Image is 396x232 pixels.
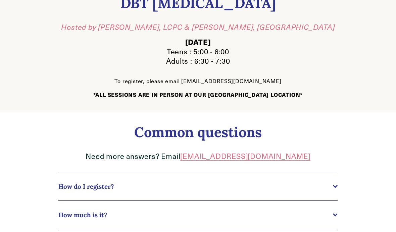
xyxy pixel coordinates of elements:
[58,37,338,65] p: Teens : 5:00 - 6:00 Adults : 6:30 - 7:30
[61,22,335,32] em: Hosted by [PERSON_NAME], LCPC & [PERSON_NAME], [GEOGRAPHIC_DATA]
[58,151,338,161] p: Need more answers? Email
[185,37,211,47] strong: [DATE]
[58,211,333,219] span: How much is it?
[58,172,338,200] button: How do I register?
[180,151,310,161] a: [EMAIL_ADDRESS][DOMAIN_NAME]
[58,201,338,229] button: How much is it?
[58,124,338,140] h2: Common questions
[93,91,303,99] strong: *ALL SESSIONS ARE IN PERSON AT OUR [GEOGRAPHIC_DATA] LOCATION*
[58,71,338,99] p: To register, please email [EMAIL_ADDRESS][DOMAIN_NAME]
[58,182,333,190] span: How do I register?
